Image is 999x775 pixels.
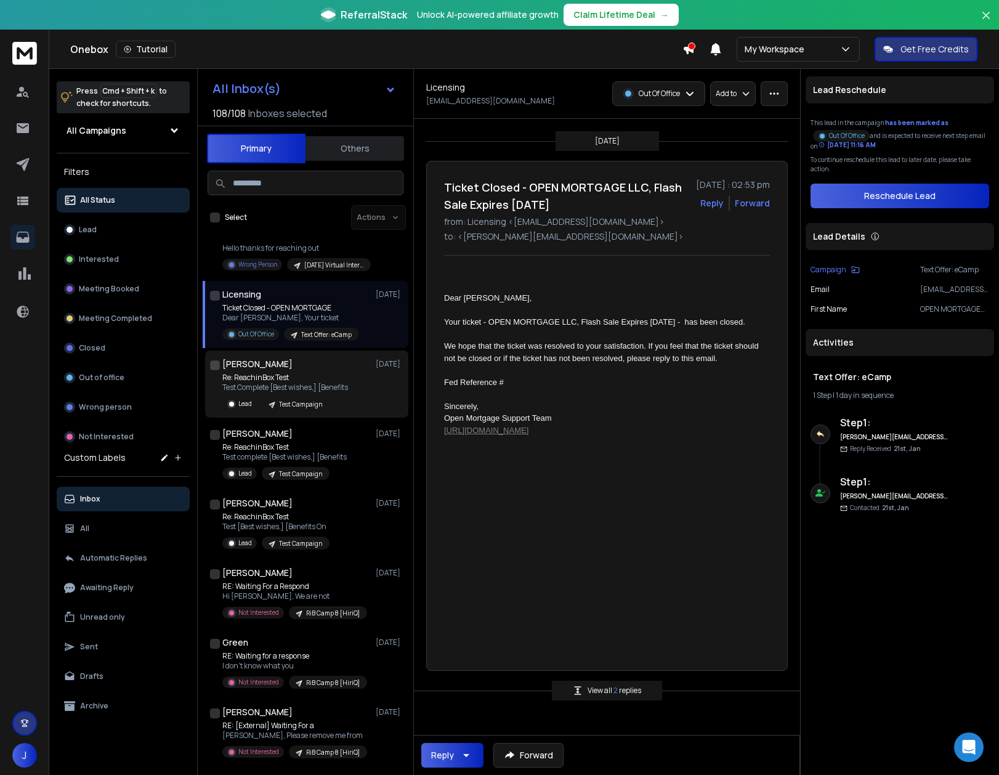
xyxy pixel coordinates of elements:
[79,343,105,353] p: Closed
[376,359,403,369] p: [DATE]
[222,636,248,649] h1: Green
[811,118,989,150] div: This lead in the campaign and is expected to receive next step email on
[57,188,190,213] button: All Status
[222,522,330,532] p: Test [Best wishes,] [Benefits On
[745,43,809,55] p: My Workspace
[57,118,190,143] button: All Campaigns
[222,651,367,661] p: RE: Waiting for a response
[639,89,680,99] p: Out Of Office
[222,512,330,522] p: Re: ReachinBox Test
[80,642,98,652] p: Sent
[444,292,760,436] p: Dear [PERSON_NAME], Your ticket - OPEN MORTGAGE LLC, Flash Sale Expires [DATE] - has been closed....
[116,41,176,58] button: Tutorial
[222,358,293,370] h1: [PERSON_NAME]
[900,43,969,55] p: Get Free Credits
[920,265,989,275] p: Text Offer: eCamp
[238,260,277,269] p: Wrong Person
[222,452,347,462] p: Test complete [Best wishes,] [Benefits
[79,373,124,383] p: Out of office
[341,7,407,22] span: ReferralStack
[811,304,847,314] p: First Name
[431,749,454,761] div: Reply
[376,498,403,508] p: [DATE]
[920,285,989,294] p: [EMAIL_ADDRESS][DOMAIN_NAME]
[222,313,359,323] p: Dear [PERSON_NAME], Your ticket
[811,265,846,275] p: Campaign
[57,516,190,541] button: All
[222,373,348,383] p: Re: ReachinBox Test
[222,567,293,579] h1: [PERSON_NAME]
[421,743,483,768] button: Reply
[79,432,134,442] p: Not Interested
[920,304,989,314] p: OPEN MORTGAGE LLC
[79,402,132,412] p: Wrong person
[57,546,190,570] button: Automatic Replies
[57,605,190,630] button: Unread only
[222,661,367,671] p: I don't know what you
[57,694,190,718] button: Archive
[444,230,770,243] p: to: <[PERSON_NAME][EMAIL_ADDRESS][DOMAIN_NAME]>
[222,442,347,452] p: Re: ReachinBox Test
[850,444,921,453] p: Reply Received
[829,131,865,140] p: Out Of Office
[304,261,363,270] p: [DATE] Virtual Interview Follow Up
[238,747,279,757] p: Not Interested
[813,391,987,400] div: |
[279,469,322,479] p: Test Campaign
[444,378,504,387] span: Fed Reference #
[696,179,770,191] p: [DATE] : 02:53 pm
[80,701,108,711] p: Archive
[811,155,989,174] p: To continue reschedule this lead to later date, please take action.
[806,329,994,356] div: Activities
[70,41,682,58] div: Onebox
[376,290,403,299] p: [DATE]
[67,124,126,137] h1: All Campaigns
[595,136,620,146] p: [DATE]
[954,732,984,762] div: Open Intercom Messenger
[248,106,327,121] h3: Inboxes selected
[222,721,367,731] p: RE: [External] Waiting For a
[836,390,894,400] span: 1 day in sequence
[444,216,770,228] p: from: Licensing <[EMAIL_ADDRESS][DOMAIN_NAME]>
[238,678,279,687] p: Not Interested
[79,225,97,235] p: Lead
[875,37,977,62] button: Get Free Credits
[79,254,119,264] p: Interested
[819,140,876,150] div: [DATE] 11:16 AM
[212,106,246,121] span: 108 / 108
[700,197,724,209] button: Reply
[444,426,528,435] a: [URL][DOMAIN_NAME]
[222,243,370,253] p: Hello thanks for reaching out
[306,678,360,688] p: RiB Camp 8 [HiriQ]
[222,303,359,313] p: Ticket Closed - OPEN MORTGAGE
[813,390,831,400] span: 1 Step
[57,487,190,511] button: Inbox
[12,743,37,768] span: J
[444,179,689,213] h1: Ticket Closed - OPEN MORTGAGE LLC, Flash Sale Expires [DATE]
[376,638,403,647] p: [DATE]
[222,591,367,601] p: Hi [PERSON_NAME], We are not
[57,336,190,360] button: Closed
[613,685,619,696] span: 2
[79,314,152,323] p: Meeting Completed
[212,83,281,95] h1: All Inbox(s)
[301,330,352,339] p: Text Offer: eCamp
[376,707,403,717] p: [DATE]
[222,706,293,718] h1: [PERSON_NAME]
[811,285,830,294] p: Email
[203,76,406,101] button: All Inbox(s)
[894,444,921,453] span: 21st, Jan
[80,553,147,563] p: Automatic Replies
[978,7,994,37] button: Close banner
[305,135,404,162] button: Others
[850,503,909,513] p: Contacted
[100,84,156,98] span: Cmd + Shift + k
[57,424,190,449] button: Not Interested
[222,497,293,509] h1: [PERSON_NAME]
[306,609,360,618] p: RiB Camp 8 [HiriQ]
[813,230,865,243] p: Lead Details
[57,163,190,181] h3: Filters
[376,429,403,439] p: [DATE]
[840,415,948,430] h6: Step 1 :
